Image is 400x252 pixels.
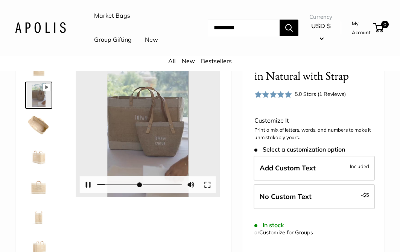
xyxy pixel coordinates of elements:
span: Add Custom Text [260,164,316,172]
a: My Account [352,19,371,37]
span: In stock [254,222,284,229]
p: Print a mix of letters, words, and numbers to make it unmistakably yours. [254,126,373,141]
span: Select a customization option [254,146,345,153]
a: East West Bag in Natural with Strap [25,112,52,139]
a: East West Bag in Natural with Strap [25,202,52,229]
div: or [254,228,313,238]
img: East West Bag in Natural with Strap [27,173,51,197]
div: Customize It [254,115,373,126]
a: East West Bag in Natural with Strap [25,172,52,199]
input: Seek [97,181,182,188]
span: - [361,190,369,199]
img: East West Bag in Natural with Strap [27,203,51,228]
span: Included [350,162,369,171]
a: Bestsellers [201,57,232,65]
span: No Custom Text [260,192,312,201]
a: Customize for Groups [259,229,313,236]
span: Currency [309,12,332,22]
span: USD $ [311,22,331,30]
img: East West Bag in Natural with Strap [27,83,51,107]
a: East West Bag in Natural with Strap [25,82,52,109]
button: Search [280,20,298,36]
a: All [168,57,176,65]
input: Search... [208,20,280,36]
a: East West Bag in Natural with Strap [25,142,52,169]
a: Group Gifting [94,34,132,46]
span: [GEOGRAPHIC_DATA] in Natural with Strap [254,55,375,83]
img: East West Bag in Natural with Strap [27,113,51,137]
a: 0 [374,23,383,32]
label: Add Custom Text [254,156,375,181]
a: Market Bags [94,10,130,21]
button: Pause [80,176,96,193]
span: $5 [363,192,369,198]
label: Leave Blank [254,184,375,209]
span: 0 [381,21,389,28]
img: Apolis [15,22,66,33]
button: USD $ [309,20,332,44]
div: 5.0 Stars (1 Reviews) [295,90,346,98]
img: East West Bag in Natural with Strap [27,143,51,167]
a: New [182,57,195,65]
div: 5.0 Stars (1 Reviews) [254,89,346,100]
a: New [145,34,158,46]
